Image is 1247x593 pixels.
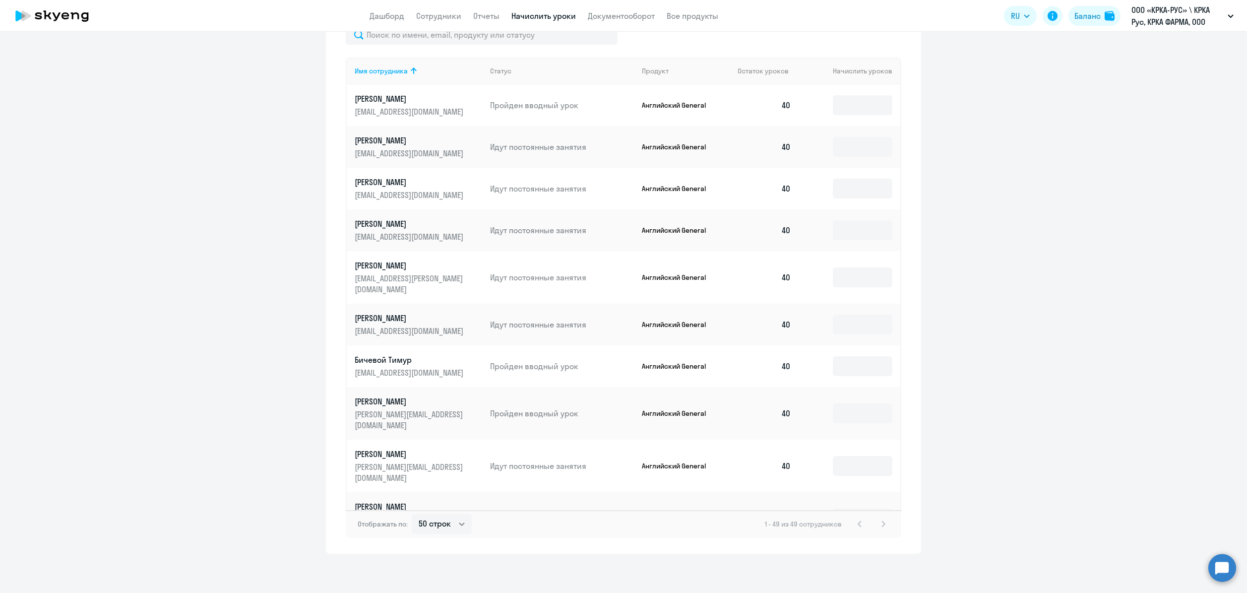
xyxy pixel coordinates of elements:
[355,501,466,512] p: [PERSON_NAME]
[642,66,669,75] div: Продукт
[1105,11,1115,21] img: balance
[730,492,799,545] td: 40
[490,183,634,194] p: Идут постоянные занятия
[355,273,466,295] p: [EMAIL_ADDRESS][PERSON_NAME][DOMAIN_NAME]
[355,93,482,117] a: [PERSON_NAME][EMAIL_ADDRESS][DOMAIN_NAME]
[642,362,716,371] p: Английский General
[355,449,466,460] p: [PERSON_NAME]
[730,84,799,126] td: 40
[355,218,482,242] a: [PERSON_NAME][EMAIL_ADDRESS][DOMAIN_NAME]
[358,520,408,528] span: Отображать по:
[355,449,482,483] a: [PERSON_NAME][PERSON_NAME][EMAIL_ADDRESS][DOMAIN_NAME]
[738,66,799,75] div: Остаток уроков
[588,11,655,21] a: Документооборот
[355,396,466,407] p: [PERSON_NAME]
[642,320,716,329] p: Английский General
[355,354,466,365] p: Бичевой Тимур
[355,501,482,536] a: [PERSON_NAME][PERSON_NAME][EMAIL_ADDRESS][DOMAIN_NAME]
[355,461,466,483] p: [PERSON_NAME][EMAIL_ADDRESS][DOMAIN_NAME]
[730,345,799,387] td: 40
[1011,10,1020,22] span: RU
[416,11,461,21] a: Сотрудники
[642,273,716,282] p: Английский General
[765,520,842,528] span: 1 - 49 из 49 сотрудников
[642,142,716,151] p: Английский General
[642,409,716,418] p: Английский General
[355,260,482,295] a: [PERSON_NAME][EMAIL_ADDRESS][PERSON_NAME][DOMAIN_NAME]
[355,218,466,229] p: [PERSON_NAME]
[490,408,634,419] p: Пройден вводный урок
[355,135,466,146] p: [PERSON_NAME]
[490,319,634,330] p: Идут постоянные занятия
[355,326,466,336] p: [EMAIL_ADDRESS][DOMAIN_NAME]
[355,93,466,104] p: [PERSON_NAME]
[1004,6,1037,26] button: RU
[355,409,466,431] p: [PERSON_NAME][EMAIL_ADDRESS][DOMAIN_NAME]
[355,66,408,75] div: Имя сотрудника
[355,177,482,200] a: [PERSON_NAME][EMAIL_ADDRESS][DOMAIN_NAME]
[1131,4,1224,28] p: ООО «КРКА-РУС» \ КРКА Рус, КРКА ФАРМА, ООО
[355,106,466,117] p: [EMAIL_ADDRESS][DOMAIN_NAME]
[355,260,466,271] p: [PERSON_NAME]
[730,304,799,345] td: 40
[490,461,634,471] p: Идут постоянные занятия
[730,251,799,304] td: 40
[730,209,799,251] td: 40
[355,66,482,75] div: Имя сотрудника
[355,148,466,159] p: [EMAIL_ADDRESS][DOMAIN_NAME]
[667,11,718,21] a: Все продукты
[370,11,404,21] a: Дашборд
[473,11,499,21] a: Отчеты
[1074,10,1101,22] div: Баланс
[355,367,466,378] p: [EMAIL_ADDRESS][DOMAIN_NAME]
[490,272,634,283] p: Идут постоянные занятия
[730,168,799,209] td: 40
[355,313,466,324] p: [PERSON_NAME]
[1068,6,1121,26] button: Балансbalance
[355,396,482,431] a: [PERSON_NAME][PERSON_NAME][EMAIL_ADDRESS][DOMAIN_NAME]
[490,66,511,75] div: Статус
[355,354,482,378] a: Бичевой Тимур[EMAIL_ADDRESS][DOMAIN_NAME]
[799,58,900,84] th: Начислить уроков
[490,100,634,111] p: Пройден вводный урок
[355,231,466,242] p: [EMAIL_ADDRESS][DOMAIN_NAME]
[738,66,789,75] span: Остаток уроков
[490,66,634,75] div: Статус
[490,141,634,152] p: Идут постоянные занятия
[511,11,576,21] a: Начислить уроки
[642,184,716,193] p: Английский General
[355,135,482,159] a: [PERSON_NAME][EMAIL_ADDRESS][DOMAIN_NAME]
[490,361,634,372] p: Пройден вводный урок
[355,190,466,200] p: [EMAIL_ADDRESS][DOMAIN_NAME]
[642,66,730,75] div: Продукт
[490,225,634,236] p: Идут постоянные занятия
[642,101,716,110] p: Английский General
[730,387,799,440] td: 40
[355,177,466,188] p: [PERSON_NAME]
[346,25,618,45] input: Поиск по имени, email, продукту или статусу
[730,440,799,492] td: 40
[642,226,716,235] p: Английский General
[642,461,716,470] p: Английский General
[1126,4,1239,28] button: ООО «КРКА-РУС» \ КРКА Рус, КРКА ФАРМА, ООО
[355,313,482,336] a: [PERSON_NAME][EMAIL_ADDRESS][DOMAIN_NAME]
[730,126,799,168] td: 40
